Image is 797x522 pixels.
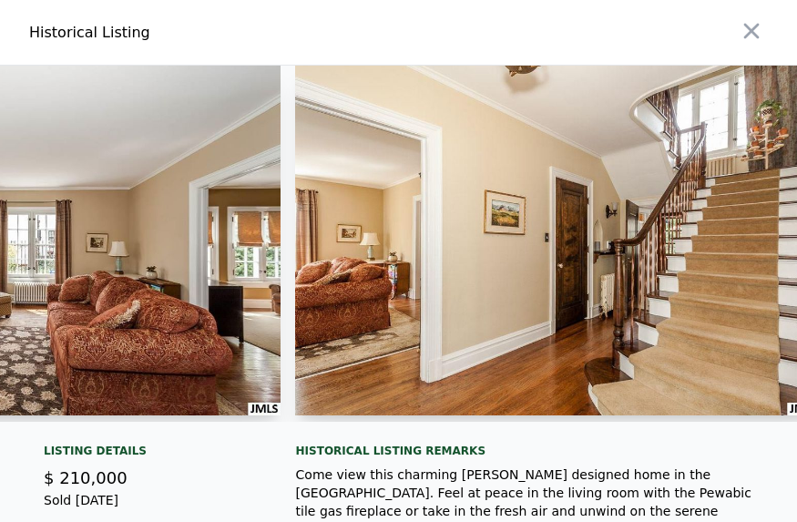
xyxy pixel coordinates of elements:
div: Listing Details [44,444,252,466]
span: $ 210,000 [44,468,128,487]
div: Historical Listing remarks [296,444,768,458]
div: Historical Listing [29,22,392,44]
